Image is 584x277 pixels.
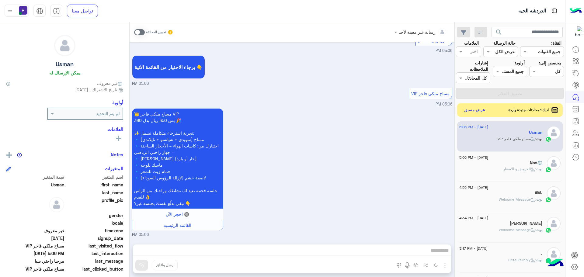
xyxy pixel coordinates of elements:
span: مرحبا راحتي سبا [6,258,64,264]
div: اختر [470,48,479,56]
h6: العلامات [6,126,123,132]
img: WhatsApp [545,197,551,203]
span: بوت [536,258,542,262]
button: عرض مسبق [462,106,488,115]
span: 05:06 PM [436,102,452,106]
h6: يمكن الإرسال له [49,70,80,75]
span: : العروض و الاسعار [503,167,536,171]
span: : Welcome Message [499,197,536,202]
span: [DATE] - 4:34 PM [459,215,488,221]
h5: . [541,251,542,256]
img: add [6,152,12,158]
img: WhatsApp [545,136,551,142]
span: 05:06 PM [132,232,149,238]
img: WhatsApp [545,227,551,233]
img: defaultAdmin.png [547,186,561,200]
button: search [492,27,506,40]
img: profile [6,7,14,15]
img: WhatsApp [545,167,551,173]
img: defaultAdmin.png [547,217,561,230]
img: Logo [570,5,582,17]
span: [DATE] - 5:06 PM [459,155,488,160]
span: القائمة الرئيسية [164,223,191,228]
span: غير معروف [6,227,64,234]
span: last_clicked_button [65,266,123,272]
p: الدردشة الحية [518,7,546,15]
span: profile_pic [65,197,123,211]
span: signup_date [65,235,123,241]
span: [DATE] - 5:06 PM [459,124,488,130]
span: Usman [6,182,64,188]
span: timezone [65,227,123,234]
h5: Aajam Rahi [510,221,542,226]
label: أولوية [514,60,525,66]
span: تاريخ الأشتراك : [DATE] [75,86,117,93]
span: [DATE] - 4:56 PM [459,185,488,190]
span: 05:06 PM [132,81,149,87]
img: defaultAdmin.png [54,35,75,56]
img: defaultAdmin.png [49,197,64,212]
span: : Welcome Message [499,227,536,232]
h6: Notes [111,152,123,157]
label: العلامات [464,40,479,46]
a: tab [50,5,62,17]
span: : Default reply [508,258,536,262]
span: بوت [536,137,542,141]
span: بوت [536,197,542,202]
span: 2025-09-04T14:06:33.126Z [6,250,64,257]
p: 4/9/2025, 5:06 PM [132,109,223,209]
small: تحويل المحادثة [146,30,166,35]
span: 05:06 PM [436,48,452,53]
img: defaultAdmin.png [547,156,561,170]
h5: Nas⚖️ [530,160,542,165]
span: [DATE] - 3:17 PM [459,246,488,251]
h5: Usman [56,61,74,68]
span: null [6,220,64,226]
span: لديك 1 محادثات جديدة واردة [508,107,549,113]
label: حالة الرسالة [493,40,516,46]
span: غير معروف [97,80,123,86]
span: 🔘 احجز الآن [166,212,189,217]
span: مساج ملكي فاخر VIP [6,243,64,249]
span: : مساج ملكي فاخر VIP [498,137,536,141]
button: ارسل واغلق [153,260,178,270]
img: 322853014244696 [571,26,582,37]
h5: Usman [529,130,542,135]
span: last_name [65,189,123,196]
img: hulul-logo.png [544,253,566,274]
button: تطبيق الفلاتر [456,88,564,99]
label: القناة: [551,40,561,46]
span: قيمة المتغير [6,174,64,180]
img: tab [53,8,60,15]
span: برجاء الاختيار من القائمة الاتية 👇 [134,64,203,70]
span: gender [65,212,123,219]
img: userImage [19,6,27,15]
img: WhatsApp [545,258,551,264]
h6: أولوية [112,100,123,105]
img: defaultAdmin.png [547,247,561,261]
span: مساج ملكي فاخر VIP [6,266,64,272]
img: defaultAdmin.png [547,126,561,140]
img: tab [551,7,558,15]
span: بوت [536,227,542,232]
span: last_visited_flow [65,243,123,249]
h5: AM، [535,190,542,196]
span: العروض و الاسعار [418,38,450,43]
label: مخصص إلى: [539,60,561,66]
img: tab [36,8,43,15]
a: تواصل معنا [67,5,98,17]
label: إشارات الملاحظات [456,60,488,73]
span: last_message [65,258,123,264]
span: 2025-09-04T14:05:32.571Z [6,235,64,241]
span: locale [65,220,123,226]
span: search [495,29,502,36]
span: بوت [536,167,542,171]
img: notes [17,153,22,158]
span: null [6,212,64,219]
span: last_interaction [65,250,123,257]
span: first_name [65,182,123,188]
span: اسم المتغير [65,174,123,180]
span: مساج ملكي فاخر VIP [411,91,450,96]
h6: المتغيرات [105,166,123,171]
